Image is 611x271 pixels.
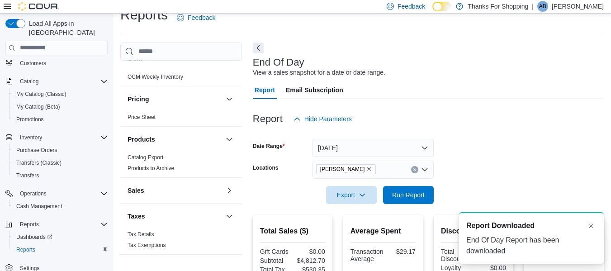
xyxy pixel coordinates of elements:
span: Cash Management [13,201,108,212]
button: Sales [224,185,235,196]
span: Hide Parameters [304,114,352,124]
span: Customers [20,60,46,67]
div: Taxes [120,229,242,254]
h1: Reports [120,6,168,24]
span: Reports [16,219,108,230]
span: Dark Mode [432,11,433,12]
div: End Of Day Report has been downloaded [466,235,597,257]
span: [PERSON_NAME] [320,165,365,174]
h3: Sales [128,186,144,195]
span: AB [539,1,546,12]
button: Inventory [2,131,111,144]
span: Promotions [16,116,44,123]
button: [DATE] [313,139,434,157]
button: Export [326,186,377,204]
span: Cash Management [16,203,62,210]
div: Notification [466,220,597,231]
span: Feedback [398,2,425,11]
span: Inventory [20,134,42,141]
span: Catalog [20,78,38,85]
button: Operations [16,188,50,199]
button: Purchase Orders [9,144,111,157]
a: Customers [16,58,50,69]
button: Inventory [16,132,46,143]
a: Price Sheet [128,114,156,120]
h2: Total Sales ($) [260,226,325,237]
h3: Taxes [128,212,145,221]
h2: Average Spent [350,226,416,237]
span: My Catalog (Classic) [13,89,108,100]
span: Reports [16,246,35,253]
span: Tax Exemptions [128,242,166,249]
button: Remove Preston from selection in this group [366,166,372,172]
button: Run Report [383,186,434,204]
button: Reports [9,243,111,256]
button: Reports [16,219,43,230]
span: Purchase Orders [13,145,108,156]
div: $4,812.70 [294,257,325,264]
a: Dashboards [9,231,111,243]
div: $0.00 [294,248,325,255]
a: My Catalog (Classic) [13,89,70,100]
h3: Report [253,114,283,124]
div: OCM [120,71,242,86]
span: Email Subscription [286,81,343,99]
p: [PERSON_NAME] [552,1,604,12]
h3: Pricing [128,95,149,104]
a: Catalog Export [128,154,163,161]
label: Locations [253,164,279,171]
span: Customers [16,57,108,68]
a: Purchase Orders [13,145,61,156]
a: My Catalog (Beta) [13,101,64,112]
span: Tax Details [128,231,154,238]
button: Products [128,135,222,144]
span: Reports [20,221,39,228]
span: OCM Weekly Inventory [128,73,183,81]
span: My Catalog (Beta) [16,103,60,110]
label: Date Range [253,143,285,150]
button: My Catalog (Beta) [9,100,111,113]
span: Report Downloaded [466,220,535,231]
span: Inventory [16,132,108,143]
span: Dashboards [16,233,52,241]
a: Transfers [13,170,43,181]
button: Customers [2,56,111,69]
a: Cash Management [13,201,66,212]
button: Dismiss toast [586,220,597,231]
span: Export [332,186,371,204]
span: Price Sheet [128,114,156,121]
div: Subtotal [260,257,291,264]
span: Transfers (Classic) [16,159,62,166]
button: Cash Management [9,200,111,213]
button: Sales [128,186,222,195]
button: Reports [2,218,111,231]
span: Feedback [188,13,215,22]
span: Promotions [13,114,108,125]
span: Transfers [13,170,108,181]
span: Load All Apps in [GEOGRAPHIC_DATA] [25,19,108,37]
span: Dashboards [13,232,108,242]
div: Gift Cards [260,248,291,255]
button: Transfers (Classic) [9,157,111,169]
a: Tax Exemptions [128,242,166,248]
span: Purchase Orders [16,147,57,154]
button: Pricing [128,95,222,104]
a: Feedback [173,9,219,27]
span: Catalog [16,76,108,87]
button: Taxes [224,211,235,222]
span: Transfers [16,172,39,179]
button: Products [224,134,235,145]
span: Transfers (Classic) [13,157,108,168]
div: Pricing [120,112,242,126]
img: Cova [18,2,59,11]
p: Thanks For Shopping [468,1,528,12]
a: Products to Archive [128,165,174,171]
span: My Catalog (Classic) [16,90,66,98]
button: My Catalog (Classic) [9,88,111,100]
span: Operations [20,190,47,197]
a: Transfers (Classic) [13,157,65,168]
a: Tax Details [128,231,154,238]
button: Open list of options [421,166,428,173]
div: Transaction Average [350,248,384,262]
